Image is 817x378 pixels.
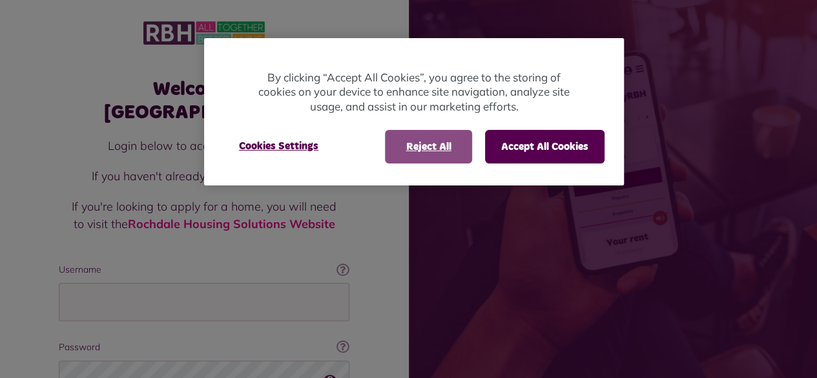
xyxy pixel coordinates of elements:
button: Cookies Settings [223,130,334,162]
p: By clicking “Accept All Cookies”, you agree to the storing of cookies on your device to enhance s... [256,70,572,114]
div: Cookie banner [204,38,624,186]
div: Privacy [204,38,624,186]
button: Reject All [385,130,472,163]
button: Accept All Cookies [485,130,605,163]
